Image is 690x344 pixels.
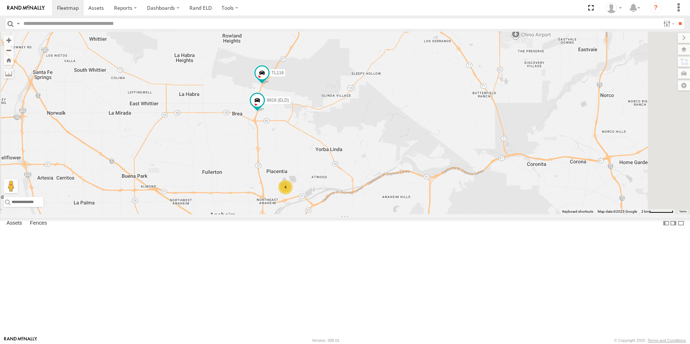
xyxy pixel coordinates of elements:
[15,18,21,29] label: Search Query
[7,5,45,10] img: rand-logo.svg
[4,69,14,79] label: Measure
[4,337,37,344] a: Visit our Website
[4,35,14,45] button: Zoom in
[4,55,14,65] button: Zoom Home
[650,2,661,14] i: ?
[3,218,26,228] label: Assets
[4,45,14,55] button: Zoom out
[614,338,686,343] div: © Copyright 2025 -
[598,210,637,213] span: Map data ©2025 Google
[267,98,289,103] span: 9916 (ELD)
[670,218,677,229] label: Dock Summary Table to the Right
[562,209,593,214] button: Keyboard shortcuts
[4,179,18,193] button: Drag Pegman onto the map to open Street View
[603,3,624,13] div: Daniel Del Muro
[312,338,340,343] div: Version: 308.01
[648,338,686,343] a: Terms and Conditions
[663,218,670,229] label: Dock Summary Table to the Left
[677,218,685,229] label: Hide Summary Table
[641,210,649,213] span: 2 km
[660,18,676,29] label: Search Filter Options
[271,71,284,76] span: TL116
[26,218,51,228] label: Fences
[678,80,690,91] label: Map Settings
[679,210,687,213] a: Terms (opens in new tab)
[639,209,676,214] button: Map Scale: 2 km per 63 pixels
[278,180,293,194] div: 4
